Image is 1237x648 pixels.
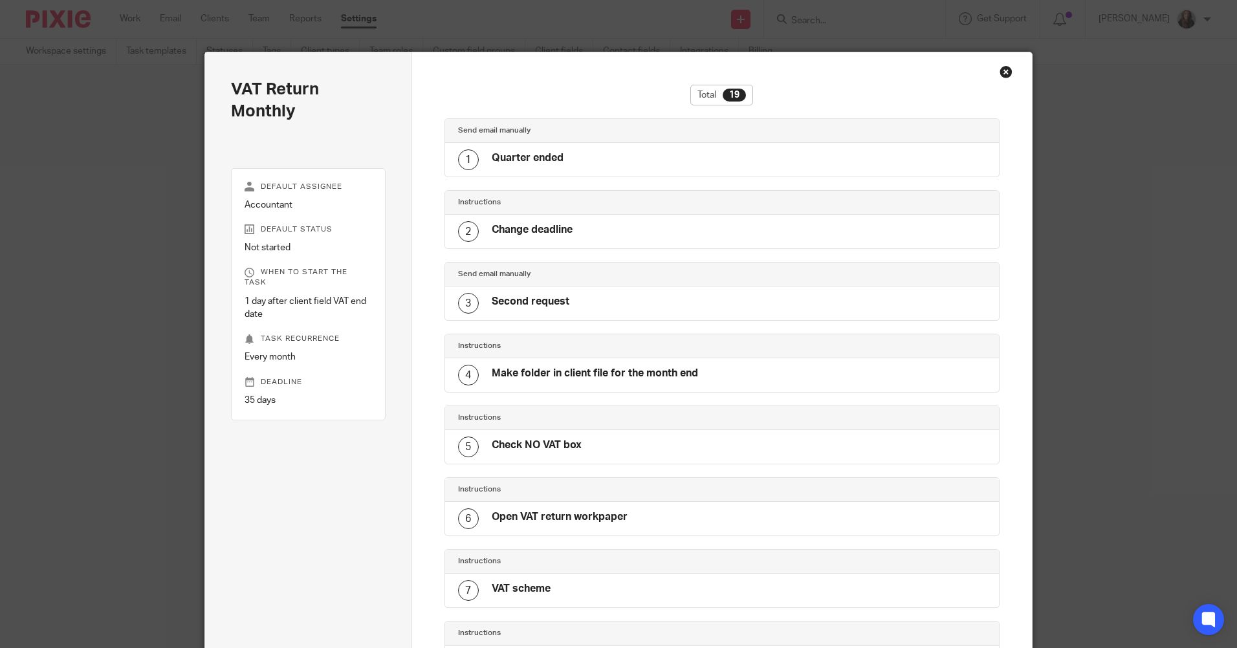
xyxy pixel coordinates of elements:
div: 19 [723,89,746,102]
p: Default status [245,224,372,235]
h4: Quarter ended [492,151,564,165]
div: 6 [458,508,479,529]
h4: Instructions [458,197,722,208]
p: Every month [245,351,372,363]
p: Deadline [245,377,372,387]
p: Not started [245,241,372,254]
h4: Instructions [458,341,722,351]
h4: Check NO VAT box [492,438,582,452]
div: 4 [458,365,479,385]
h4: Instructions [458,484,722,495]
h4: Make folder in client file for the month end [492,367,698,380]
p: 35 days [245,394,372,407]
p: When to start the task [245,267,372,288]
h4: Open VAT return workpaper [492,510,628,524]
p: Task recurrence [245,334,372,344]
div: Total [690,85,753,105]
div: 1 [458,149,479,170]
h4: VAT scheme [492,582,551,596]
div: 7 [458,580,479,601]
h4: Send email manually [458,125,722,136]
p: Accountant [245,199,372,211]
div: Close this dialog window [1000,65,1013,78]
h4: Change deadline [492,223,573,237]
p: 1 day after client field VAT end date [245,295,372,321]
h4: Instructions [458,556,722,567]
div: 2 [458,221,479,242]
div: 5 [458,437,479,457]
h4: Instructions [458,413,722,423]
p: Default assignee [245,182,372,192]
h4: Instructions [458,628,722,638]
div: 3 [458,293,479,314]
h4: Send email manually [458,269,722,279]
h2: VAT Return Monthly [231,78,386,123]
h4: Second request [492,295,569,308]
